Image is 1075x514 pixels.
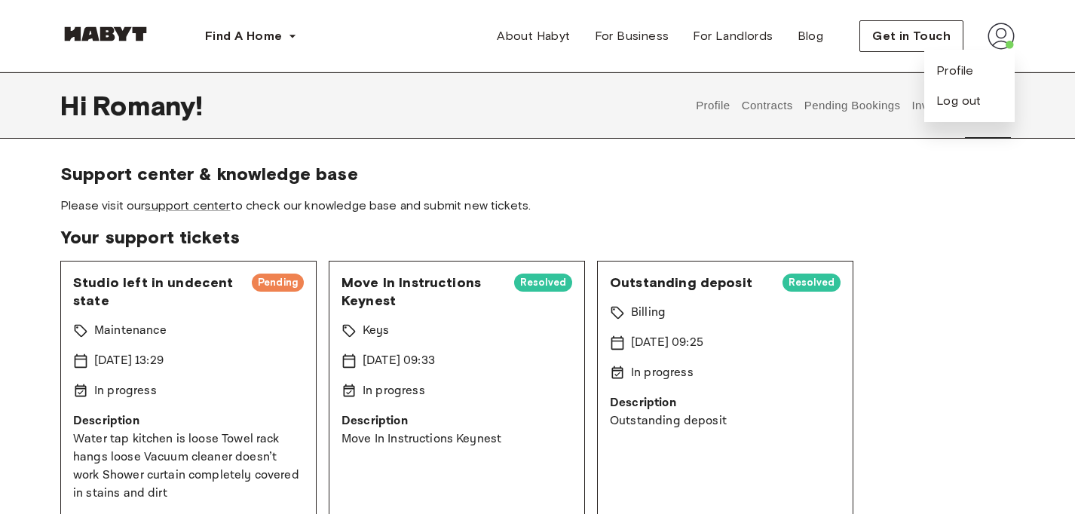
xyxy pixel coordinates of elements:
[693,27,773,45] span: For Landlords
[145,198,230,213] a: support center
[910,72,957,139] button: Invoices
[485,21,582,51] a: About Habyt
[60,163,1015,185] span: Support center & knowledge base
[631,334,703,352] p: [DATE] 09:25
[610,274,770,292] span: Outstanding deposit
[497,27,570,45] span: About Habyt
[694,72,733,139] button: Profile
[802,72,902,139] button: Pending Bookings
[60,26,151,41] img: Habyt
[363,322,390,340] p: Keys
[514,275,572,290] span: Resolved
[595,27,669,45] span: For Business
[859,20,963,52] button: Get in Touch
[60,226,1015,249] span: Your support tickets
[60,197,1015,214] span: Please visit our to check our knowledge base and submit new tickets.
[631,364,694,382] p: In progress
[73,430,304,503] p: Water tap kitchen is loose Towel rack hangs loose Vacuum cleaner doesn’t work Shower curtain comp...
[786,21,836,51] a: Blog
[583,21,681,51] a: For Business
[740,72,795,139] button: Contracts
[610,412,841,430] p: Outstanding deposit
[936,92,982,110] button: Log out
[73,274,240,310] span: Studio left in undecent state
[363,382,425,400] p: In progress
[252,275,304,290] span: Pending
[363,352,435,370] p: [DATE] 09:33
[60,90,93,121] span: Hi
[94,322,167,340] p: Maintenance
[691,72,1015,139] div: user profile tabs
[610,394,841,412] p: Description
[631,304,666,322] p: Billing
[93,90,203,121] span: Romany !
[341,412,572,430] p: Description
[341,430,572,448] p: Move In Instructions Keynest
[94,352,164,370] p: [DATE] 13:29
[798,27,824,45] span: Blog
[193,21,309,51] button: Find A Home
[988,23,1015,50] img: avatar
[94,382,157,400] p: In progress
[341,274,502,310] span: Move In Instructions Keynest
[73,412,304,430] p: Description
[205,27,282,45] span: Find A Home
[872,27,951,45] span: Get in Touch
[936,62,974,80] a: Profile
[783,275,841,290] span: Resolved
[681,21,785,51] a: For Landlords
